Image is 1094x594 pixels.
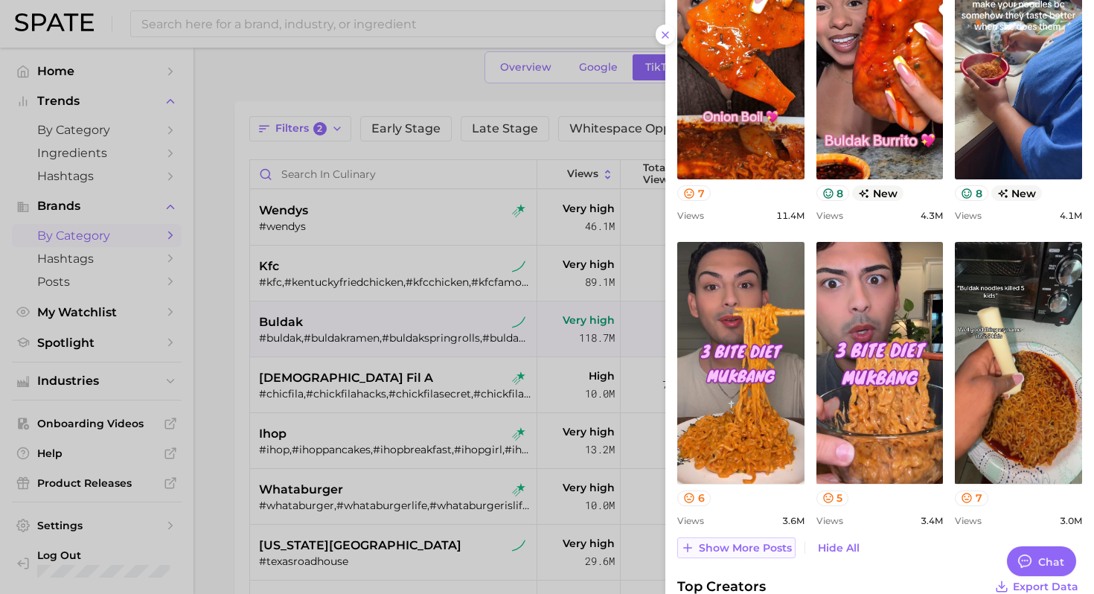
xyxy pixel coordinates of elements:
span: Show more posts [699,542,792,555]
span: Views [816,210,843,221]
span: new [852,185,903,201]
button: 8 [955,185,988,201]
button: 6 [677,491,711,506]
span: 4.3m [921,210,943,221]
span: Export Data [1013,581,1078,593]
span: Views [816,515,843,526]
span: 3.0m [1060,515,1082,526]
span: Views [677,515,704,526]
span: 11.4m [776,210,804,221]
span: Views [955,515,982,526]
span: 3.6m [782,515,804,526]
button: 8 [816,185,850,201]
button: 7 [677,185,711,201]
span: 3.4m [921,515,943,526]
button: Hide All [814,538,863,558]
span: new [991,185,1043,201]
button: 7 [955,491,988,506]
span: Hide All [818,542,860,555]
button: 5 [816,491,849,506]
span: Views [677,210,704,221]
span: 4.1m [1060,210,1082,221]
button: Show more posts [677,537,796,558]
span: Views [955,210,982,221]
